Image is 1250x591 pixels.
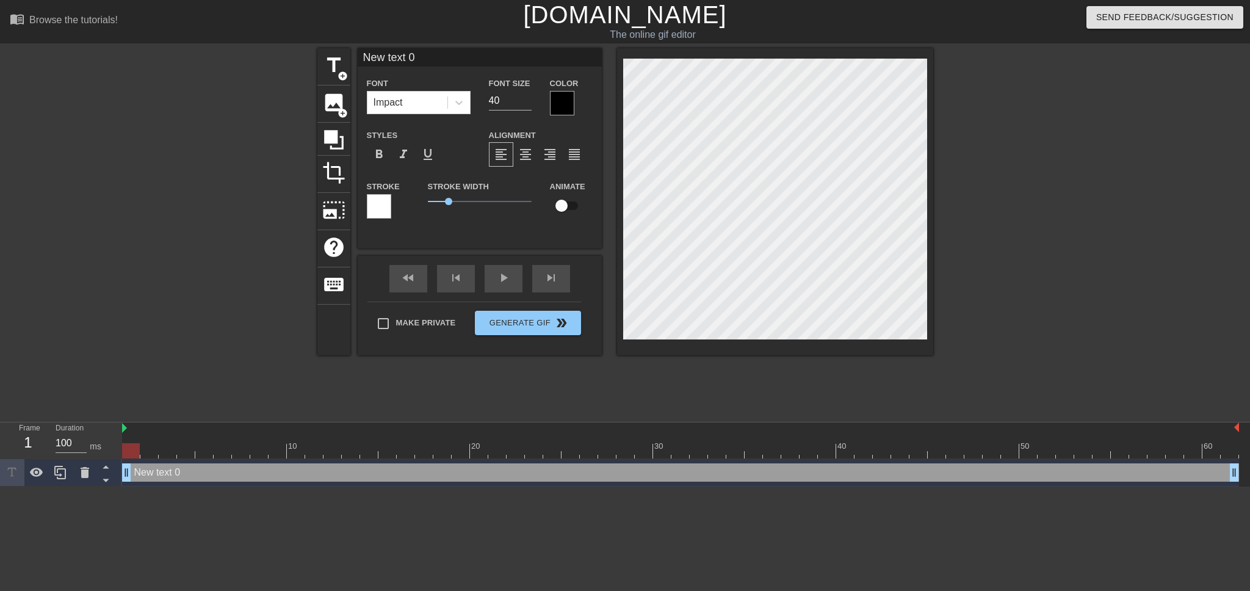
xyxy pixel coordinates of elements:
span: skip_previous [449,270,463,285]
span: fast_rewind [401,270,416,285]
label: Alignment [489,129,536,142]
img: bound-end.png [1234,422,1239,432]
div: The online gif editor [423,27,883,42]
span: add_circle [338,71,348,81]
span: play_arrow [496,270,511,285]
label: Styles [367,129,398,142]
span: skip_next [544,270,558,285]
span: Generate Gif [480,316,576,330]
div: 60 [1204,440,1215,452]
span: title [322,54,345,77]
div: 20 [471,440,482,452]
span: drag_handle [1228,466,1240,479]
span: format_italic [396,147,411,162]
span: crop [322,161,345,184]
span: Send Feedback/Suggestion [1096,10,1234,25]
span: double_arrow [554,316,569,330]
label: Animate [550,181,585,193]
span: help [322,236,345,259]
span: photo_size_select_large [322,198,345,222]
span: format_align_center [518,147,533,162]
button: Generate Gif [475,311,580,335]
span: Make Private [396,317,456,329]
label: Duration [56,425,84,432]
span: format_align_justify [567,147,582,162]
span: image [322,91,345,114]
div: ms [90,440,101,453]
span: format_underline [421,147,435,162]
span: add_circle [338,108,348,118]
div: 30 [654,440,665,452]
a: [DOMAIN_NAME] [523,1,726,28]
div: Impact [374,95,403,110]
span: format_align_right [543,147,557,162]
span: format_bold [372,147,386,162]
label: Stroke [367,181,400,193]
label: Font Size [489,78,530,90]
div: 10 [288,440,299,452]
div: Browse the tutorials! [29,15,118,25]
div: Frame [10,422,46,458]
label: Stroke Width [428,181,489,193]
div: 1 [19,432,37,454]
div: 50 [1021,440,1031,452]
label: Font [367,78,388,90]
a: Browse the tutorials! [10,12,118,31]
span: drag_handle [120,466,132,479]
button: Send Feedback/Suggestion [1086,6,1243,29]
span: menu_book [10,12,24,26]
span: format_align_left [494,147,508,162]
div: 40 [837,440,848,452]
span: keyboard [322,273,345,296]
label: Color [550,78,579,90]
